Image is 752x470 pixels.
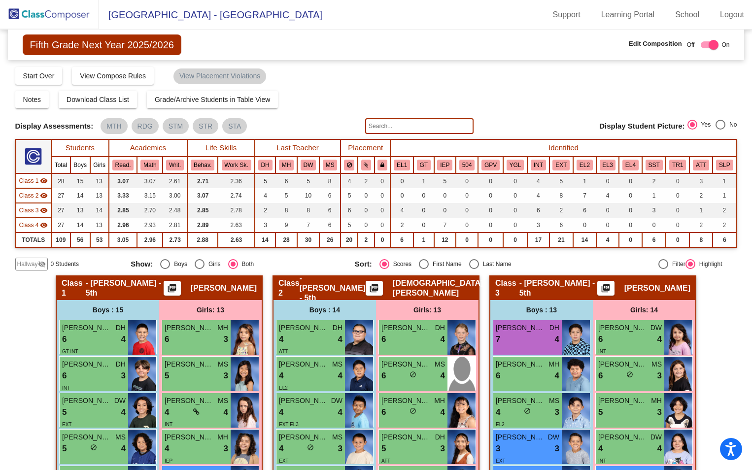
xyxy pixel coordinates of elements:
td: 0 [478,233,503,247]
button: Print Students Details [366,281,383,296]
div: Boys : 14 [273,300,376,320]
td: 0 [619,218,642,233]
div: Girls: 13 [376,300,479,320]
th: English Language Learner 2 [573,157,596,173]
span: Class 3 [19,206,39,215]
td: 4 [527,188,549,203]
td: 2 [549,203,574,218]
button: Download Class List [59,91,137,108]
button: DW [301,160,316,170]
td: 12 [434,233,456,247]
th: Individualized Education Plan [434,157,456,173]
td: TOTALS [16,233,51,247]
button: DH [258,160,273,170]
td: 8 [689,233,713,247]
div: No [725,120,737,129]
button: GPV [481,160,500,170]
td: 4 [255,188,275,203]
td: 2 [390,218,413,233]
td: 27 [51,188,70,203]
td: 4 [527,173,549,188]
span: 6 [165,333,169,346]
span: Display Assessments: [15,122,94,131]
td: 0 [478,218,503,233]
span: [GEOGRAPHIC_DATA] - [GEOGRAPHIC_DATA] [99,7,322,23]
td: 2 [255,203,275,218]
th: Extrovert [549,157,574,173]
td: 2.96 [109,218,137,233]
th: Keep away students [341,157,358,173]
input: Search... [365,118,474,134]
button: GT [417,160,431,170]
span: Sort: [355,260,372,269]
button: MH [279,160,294,170]
div: Highlight [695,260,722,269]
td: 0 [478,203,503,218]
td: 2 [713,218,736,233]
td: 8 [549,188,574,203]
mat-icon: visibility [40,192,48,200]
span: - [PERSON_NAME] - 5th [300,273,366,303]
button: EL4 [622,160,639,170]
button: Behav. [191,160,214,170]
td: 0 [666,203,689,218]
span: Class 2 [278,278,300,298]
div: Last Name [479,260,512,269]
td: 0 [358,218,375,233]
th: English Language Learner 3 [596,157,619,173]
mat-radio-group: Select an option [355,259,571,269]
td: 0 [573,218,596,233]
td: 0 [666,173,689,188]
th: Danyelle Hodge [255,157,275,173]
td: Christian Myers - Myers - 5th [16,188,51,203]
button: Writ. [166,160,184,170]
button: Read. [112,160,134,170]
span: Class 4 [19,221,39,230]
td: 8 [275,203,297,218]
td: Isaura Tirado - Tirado - 5th [16,203,51,218]
span: [PERSON_NAME] [165,323,214,333]
span: [PERSON_NAME] [279,323,328,333]
td: 2.88 [187,233,218,247]
a: School [667,7,707,23]
span: [PERSON_NAME] [496,323,545,333]
span: DH [549,323,559,333]
mat-icon: visibility [40,206,48,214]
button: View Compose Rules [72,67,154,85]
div: Boys [170,260,187,269]
mat-radio-group: Select an option [687,120,737,133]
td: 4 [390,203,413,218]
td: 0 [358,203,375,218]
button: EL2 [577,160,593,170]
td: 7 [434,218,456,233]
td: 2.93 [137,218,163,233]
td: 0 [434,203,456,218]
mat-chip: MTH [101,118,127,134]
div: Filter [668,260,685,269]
span: Hallway [17,260,38,269]
td: 0 [456,203,478,218]
th: Total [51,157,70,173]
th: Life Skills [187,139,255,157]
td: 0 [619,233,642,247]
th: Girls [90,157,109,173]
span: Class 3 [495,278,519,298]
td: 2.63 [218,218,255,233]
span: [PERSON_NAME] [191,283,257,293]
td: 0 [375,188,391,203]
td: 17 [527,233,549,247]
button: TR1 [669,160,686,170]
td: 2.74 [218,188,255,203]
span: Grade/Archive Students in Table View [155,96,271,103]
td: 0 [456,233,478,247]
mat-icon: visibility [40,221,48,229]
td: 0 [375,218,391,233]
td: 0 [390,173,413,188]
th: English Language Learner 1 [390,157,413,173]
td: 0 [375,233,391,247]
td: 7 [573,188,596,203]
td: 2.48 [163,203,187,218]
button: Grade/Archive Students in Table View [147,91,278,108]
td: 8 [297,203,319,218]
mat-chip: View Placement Violations [173,68,266,84]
